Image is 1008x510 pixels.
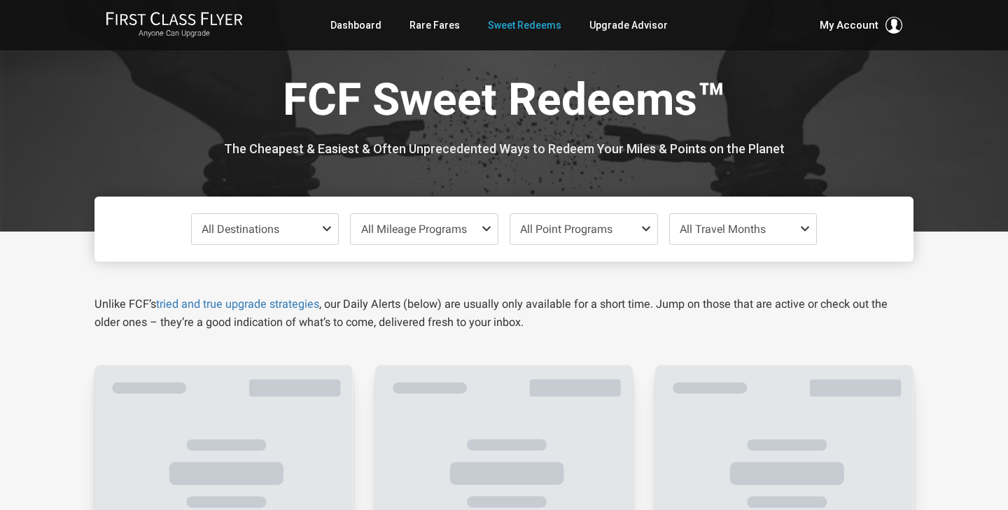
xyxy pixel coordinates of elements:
[106,11,243,26] img: First Class Flyer
[361,222,467,236] span: All Mileage Programs
[409,13,460,38] a: Rare Fares
[820,17,878,34] span: My Account
[520,222,612,236] span: All Point Programs
[106,11,243,39] a: First Class FlyerAnyone Can Upgrade
[589,13,668,38] a: Upgrade Advisor
[820,17,902,34] button: My Account
[680,222,766,236] span: All Travel Months
[105,142,903,156] h3: The Cheapest & Easiest & Often Unprecedented Ways to Redeem Your Miles & Points on the Planet
[488,13,561,38] a: Sweet Redeems
[330,13,381,38] a: Dashboard
[106,29,243,38] small: Anyone Can Upgrade
[202,222,279,236] span: All Destinations
[156,297,319,311] a: tried and true upgrade strategies
[94,295,913,332] p: Unlike FCF’s , our Daily Alerts (below) are usually only available for a short time. Jump on thos...
[105,76,903,129] h1: FCF Sweet Redeems™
